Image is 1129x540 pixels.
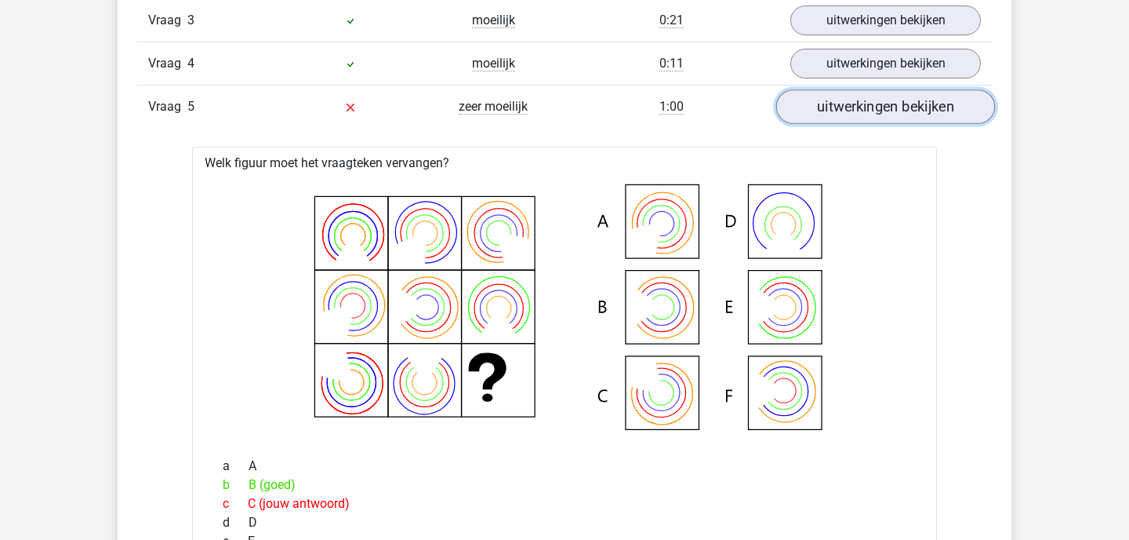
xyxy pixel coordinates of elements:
a: uitwerkingen bekijken [790,5,981,35]
a: uitwerkingen bekijken [776,90,995,125]
span: 0:11 [659,56,684,71]
span: Vraag [148,97,187,116]
div: A [211,457,918,476]
span: 1:00 [659,99,684,115]
span: 4 [187,56,194,71]
div: D [211,513,918,532]
span: d [223,513,249,532]
span: b [223,476,249,494]
span: Vraag [148,11,187,30]
span: zeer moeilijk [459,99,528,115]
span: a [223,457,249,476]
a: uitwerkingen bekijken [790,49,981,78]
span: 5 [187,99,194,114]
span: 3 [187,13,194,27]
span: moeilijk [472,13,515,28]
span: Vraag [148,54,187,73]
span: moeilijk [472,56,515,71]
span: 0:21 [659,13,684,28]
div: C (jouw antwoord) [211,494,918,513]
span: c [223,494,248,513]
div: B (goed) [211,476,918,494]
